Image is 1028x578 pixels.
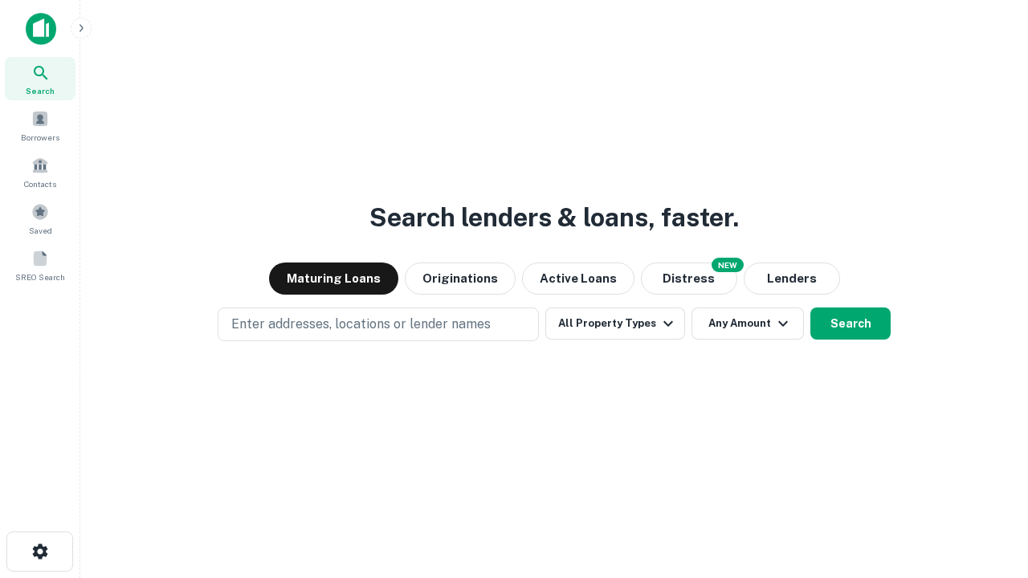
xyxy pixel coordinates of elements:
[545,307,685,340] button: All Property Types
[5,243,75,287] a: SREO Search
[744,263,840,295] button: Lenders
[5,104,75,147] a: Borrowers
[810,307,891,340] button: Search
[231,315,491,334] p: Enter addresses, locations or lender names
[948,450,1028,527] iframe: Chat Widget
[405,263,516,295] button: Originations
[29,224,52,237] span: Saved
[641,263,737,295] button: Search distressed loans with lien and other non-mortgage details.
[26,84,55,97] span: Search
[369,198,739,237] h3: Search lenders & loans, faster.
[5,150,75,193] a: Contacts
[712,258,744,272] div: NEW
[218,307,539,341] button: Enter addresses, locations or lender names
[5,57,75,100] a: Search
[269,263,398,295] button: Maturing Loans
[26,13,56,45] img: capitalize-icon.png
[522,263,634,295] button: Active Loans
[24,177,56,190] span: Contacts
[691,307,804,340] button: Any Amount
[5,197,75,240] a: Saved
[21,131,59,144] span: Borrowers
[15,271,65,283] span: SREO Search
